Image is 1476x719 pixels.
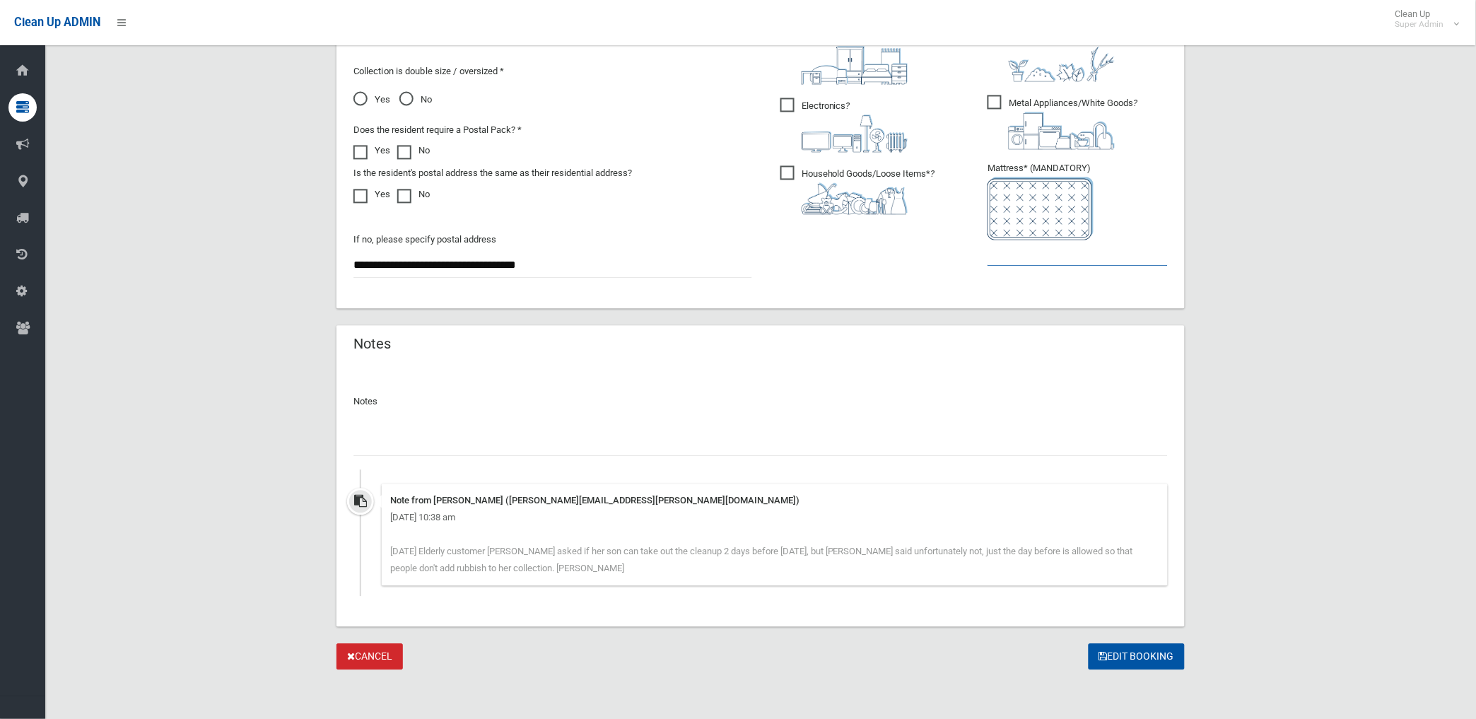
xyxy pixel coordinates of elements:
span: Clean Up [1388,8,1458,30]
img: e7408bece873d2c1783593a074e5cb2f.png [988,177,1094,240]
i: ? [1009,98,1137,150]
label: Yes [353,143,390,160]
i: ? [802,33,908,85]
span: Household Furniture [780,30,908,85]
i: ? [1009,33,1115,82]
span: [DATE] Elderly customer [PERSON_NAME] asked if her son can take out the cleanup 2 days before [DA... [390,546,1133,574]
span: Electronics [780,98,908,153]
label: Is the resident's postal address the same as their residential address? [353,165,632,182]
i: ? [802,169,935,215]
p: Notes [353,394,1168,411]
span: No [399,92,432,109]
img: 4fd8a5c772b2c999c83690221e5242e0.png [1009,47,1115,82]
small: Super Admin [1395,19,1444,30]
span: Mattress* (MANDATORY) [988,163,1168,240]
img: 394712a680b73dbc3d2a6a3a7ffe5a07.png [802,115,908,153]
span: Metal Appliances/White Goods [988,95,1137,150]
img: b13cc3517677393f34c0a387616ef184.png [802,183,908,215]
label: No [397,143,430,160]
label: No [397,187,430,204]
button: Edit Booking [1089,644,1185,670]
label: Does the resident require a Postal Pack? * [353,122,522,139]
div: [DATE] 10:38 am [390,510,1159,527]
span: Household Goods/Loose Items* [780,166,935,215]
span: Yes [353,92,390,109]
a: Cancel [336,644,403,670]
header: Notes [336,331,408,358]
p: Collection is double size / oversized * [353,64,752,81]
i: ? [802,101,908,153]
label: If no, please specify postal address [353,232,496,249]
label: Yes [353,187,390,204]
div: Note from [PERSON_NAME] ([PERSON_NAME][EMAIL_ADDRESS][PERSON_NAME][DOMAIN_NAME]) [390,493,1159,510]
img: aa9efdbe659d29b613fca23ba79d85cb.png [802,47,908,85]
img: 36c1b0289cb1767239cdd3de9e694f19.png [1009,112,1115,150]
span: Clean Up ADMIN [14,16,100,29]
span: Garden Waste* [988,30,1115,82]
